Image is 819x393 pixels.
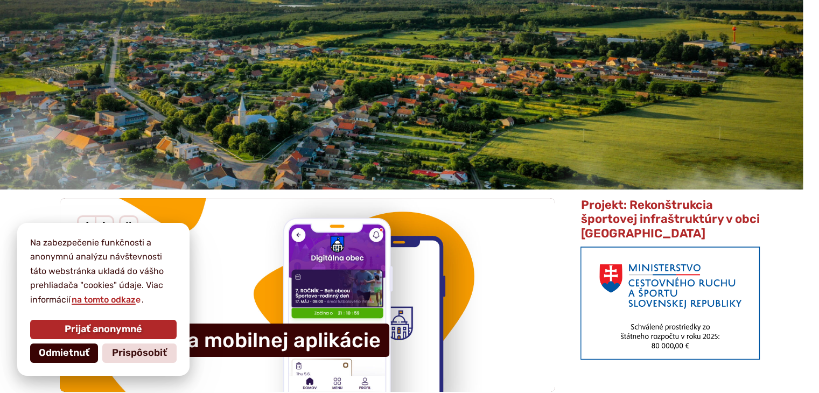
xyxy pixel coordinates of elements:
button: Odmietnuť [30,343,98,363]
span: Projekt: Rekonštrukcia športovej infraštruktúry v obci [GEOGRAPHIC_DATA] [580,198,759,241]
div: Predošlý slajd [77,215,96,235]
button: Prispôsobiť [102,343,177,363]
a: Nová verzia mobilnej aplikácie [DATE] [60,198,555,392]
span: Prispôsobiť [112,347,167,359]
p: Na zabezpečenie funkčnosti a anonymnú analýzu návštevnosti táto webstránka ukladá do vášho prehli... [30,236,177,307]
h4: Nová verzia mobilnej aplikácie [77,324,389,357]
div: 3 / 8 [60,198,555,392]
div: Nasledujúci slajd [95,215,114,235]
img: min-cras.png [580,247,759,360]
span: Prijať anonymné [65,324,142,335]
span: Odmietnuť [39,347,89,359]
button: Prijať anonymné [30,320,177,339]
div: Pozastaviť pohyb slajdera [119,215,138,235]
a: na tomto odkaze [71,294,142,305]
